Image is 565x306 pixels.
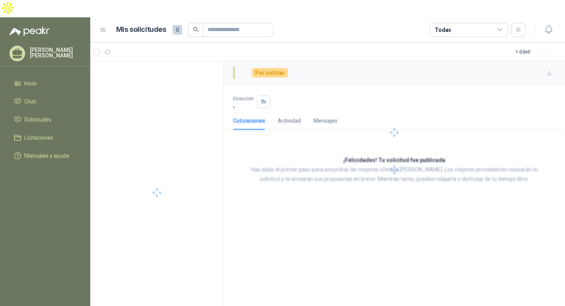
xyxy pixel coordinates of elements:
img: Logo peakr [9,27,49,36]
span: Inicio [24,79,37,88]
span: Manuales y ayuda [24,151,69,160]
a: Licitaciones [9,130,81,145]
p: [PERSON_NAME] [PERSON_NAME] [30,47,81,58]
a: Chat [9,94,81,109]
span: Solicitudes [24,115,51,124]
a: Solicitudes [9,112,81,127]
span: Licitaciones [24,133,53,142]
a: Inicio [9,76,81,91]
h1: Mis solicitudes [116,24,166,35]
div: 1 - 0 de 0 [516,46,556,58]
div: Todas [435,26,451,34]
span: 0 [173,25,182,35]
span: search [193,27,199,32]
a: Manuales y ayuda [9,148,81,163]
span: Chat [24,97,36,106]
